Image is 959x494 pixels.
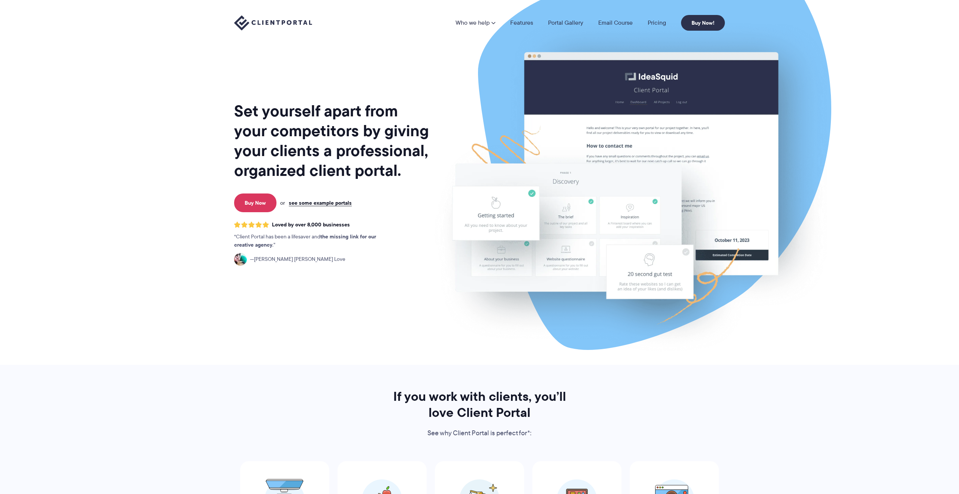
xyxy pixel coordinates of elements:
a: Pricing [648,20,666,26]
span: Loved by over 8,000 businesses [272,222,350,228]
p: See why Client Portal is perfect for*: [383,428,576,439]
a: Who we help [456,20,495,26]
p: Client Portal has been a lifesaver and . [234,233,391,249]
span: or [280,199,285,206]
a: Email Course [598,20,633,26]
a: see some example portals [289,199,352,206]
h1: Set yourself apart from your competitors by giving your clients a professional, organized client ... [234,101,430,180]
strong: the missing link for our creative agency [234,232,376,249]
a: Features [510,20,533,26]
a: Buy Now! [681,15,725,31]
a: Portal Gallery [548,20,583,26]
span: [PERSON_NAME] [PERSON_NAME] Love [250,255,345,263]
h2: If you work with clients, you’ll love Client Portal [383,388,576,421]
a: Buy Now [234,193,276,212]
